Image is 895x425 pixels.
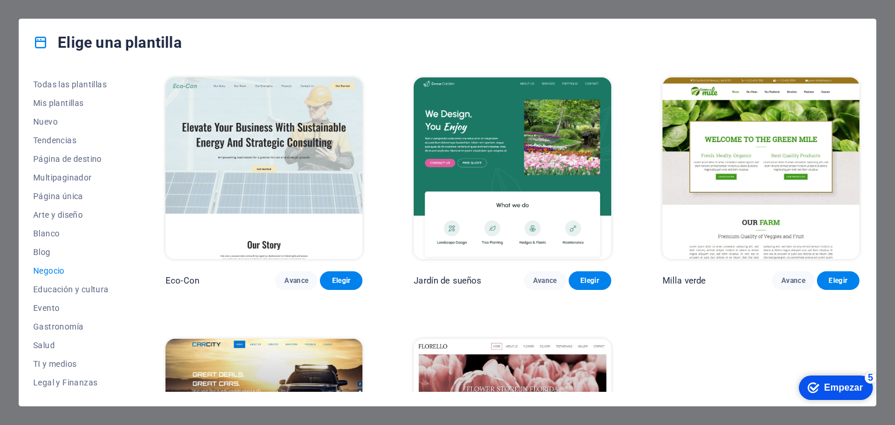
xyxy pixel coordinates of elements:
button: Mis plantillas [33,94,114,112]
font: Blanco [33,229,59,238]
font: Salud [33,341,55,350]
button: Evento [33,299,114,317]
font: Multipaginador [33,173,92,182]
font: 5 [75,3,80,13]
button: Página de destino [33,150,114,168]
font: Educación y cultura [33,285,109,294]
font: Eco-Con [165,275,199,286]
button: Gastronomía [33,317,114,336]
button: Salud [33,336,114,355]
button: Blanco [33,224,114,243]
button: Negocio [33,261,114,280]
font: Evento [33,303,59,313]
button: Elegir [817,271,859,290]
img: Eco-Con [165,77,362,259]
font: Nuevo [33,117,58,126]
font: TI y medios [33,359,76,369]
button: Todas las plantillas [33,75,114,94]
button: Arte y diseño [33,206,114,224]
button: Elegir [320,271,362,290]
font: Arte y diseño [33,210,83,219]
font: Empezar [31,13,70,23]
font: Avance [781,277,805,285]
button: Avance [772,271,815,290]
button: Elegir [569,271,611,290]
font: Negocio [33,266,65,275]
button: Blog [33,243,114,261]
font: Todas las plantillas [33,80,107,89]
font: Avance [284,277,308,285]
font: Mis plantillas [33,98,84,108]
button: Avance [275,271,318,290]
button: Página única [33,187,114,206]
font: Página de destino [33,154,102,164]
font: Avance [533,277,557,285]
font: Gastronomía [33,322,83,331]
font: Elegir [580,277,599,285]
img: Jardín de sueños [414,77,611,259]
font: Blog [33,247,51,257]
button: Nuevo [33,112,114,131]
font: Página única [33,192,83,201]
img: Milla verde [663,77,859,259]
font: Tendencias [33,136,76,145]
font: Elige una plantilla [58,34,182,51]
font: Elegir [829,277,847,285]
button: Educación y cultura [33,280,114,299]
font: Milla verde [663,275,706,286]
font: Legal y Finanzas [33,378,97,387]
button: Multipaginador [33,168,114,187]
button: Legal y Finanzas [33,373,114,392]
button: Tendencias [33,131,114,150]
button: TI y medios [33,355,114,373]
font: Elegir [332,277,351,285]
font: Jardín de sueños [414,275,481,286]
button: Avance [524,271,566,290]
div: Empezar Quedan 5 elementos, 0 % completado [6,6,80,30]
